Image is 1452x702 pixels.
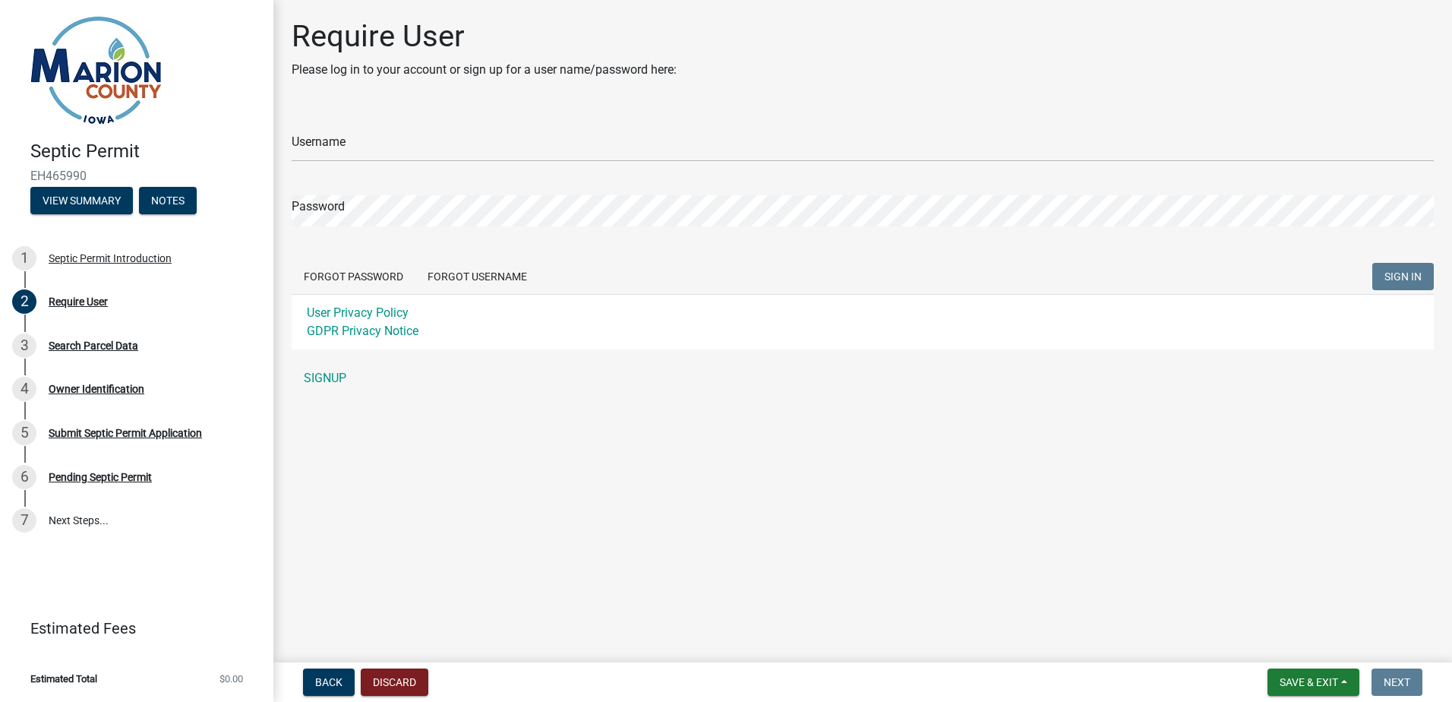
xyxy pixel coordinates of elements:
[49,428,202,438] div: Submit Septic Permit Application
[30,141,261,163] h4: Septic Permit
[30,674,97,684] span: Estimated Total
[1384,270,1422,283] span: SIGN IN
[292,61,677,79] p: Please log in to your account or sign up for a user name/password here:
[292,363,1434,394] a: SIGNUP
[219,674,243,684] span: $0.00
[30,187,133,214] button: View Summary
[415,263,539,290] button: Forgot Username
[315,676,342,688] span: Back
[49,384,144,394] div: Owner Identification
[12,334,36,358] div: 3
[30,16,162,125] img: Marion County, Iowa
[49,472,152,482] div: Pending Septic Permit
[139,195,197,207] wm-modal-confirm: Notes
[30,195,133,207] wm-modal-confirm: Summary
[1372,263,1434,290] button: SIGN IN
[12,377,36,401] div: 4
[12,246,36,270] div: 1
[307,305,409,320] a: User Privacy Policy
[1372,669,1422,696] button: Next
[12,613,249,643] a: Estimated Fees
[1267,669,1359,696] button: Save & Exit
[30,169,243,183] span: EH465990
[361,669,428,696] button: Discard
[1384,676,1410,688] span: Next
[12,421,36,445] div: 5
[1280,676,1338,688] span: Save & Exit
[303,669,355,696] button: Back
[292,263,415,290] button: Forgot Password
[12,508,36,533] div: 7
[49,253,172,264] div: Septic Permit Introduction
[12,465,36,489] div: 6
[139,187,197,214] button: Notes
[49,340,138,351] div: Search Parcel Data
[307,324,418,338] a: GDPR Privacy Notice
[292,18,677,55] h1: Require User
[49,296,108,307] div: Require User
[12,289,36,314] div: 2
